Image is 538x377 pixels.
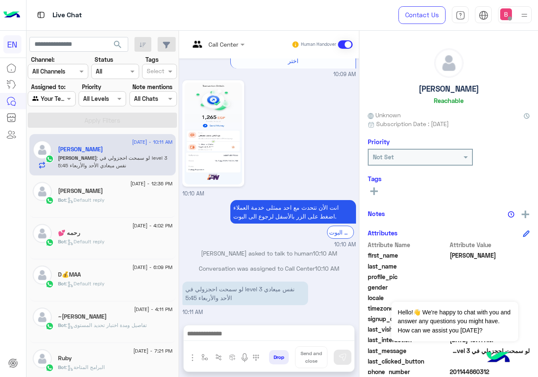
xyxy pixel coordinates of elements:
span: 10:10 AM [334,241,356,249]
img: WhatsApp [45,322,54,330]
span: Bot [58,364,66,370]
span: 10:10 AM [315,265,339,272]
span: 201144660312 [450,367,530,376]
img: defaultAdmin.png [33,224,52,243]
button: Drop [269,350,289,364]
h6: Priority [368,138,390,145]
span: عبدالناصر [450,251,530,260]
img: tab [36,10,46,20]
h5: D💰MAA [58,271,81,278]
span: signup_date [368,314,448,323]
button: create order [226,351,240,364]
img: Logo [3,6,20,24]
img: WhatsApp [45,238,54,247]
span: [DATE] - 7:21 PM [133,347,172,355]
h5: [PERSON_NAME] [419,84,479,94]
img: make a call [253,354,259,361]
img: defaultAdmin.png [33,308,52,327]
span: 10:10 AM [182,190,204,197]
span: [DATE] - 10:11 AM [132,138,172,146]
img: send message [338,353,347,361]
span: locale [368,293,448,302]
span: : البرامج المتاحة [66,364,105,370]
button: Trigger scenario [212,351,226,364]
span: [DATE] - 4:11 PM [134,306,172,313]
span: Attribute Name [368,240,448,249]
img: WhatsApp [45,364,54,372]
span: Bot [58,280,66,287]
img: profile [519,10,530,21]
span: last_clicked_button [368,357,448,366]
span: Unknown [368,111,401,119]
span: profile_pic [368,272,448,281]
span: [DATE] - 4:02 PM [132,222,172,229]
span: timezone [368,304,448,313]
p: 16/8/2025, 10:11 AM [182,282,308,305]
span: Bot [58,197,66,203]
span: Bot [58,238,66,245]
button: Send and close [295,346,327,368]
img: hulul-logo.png [483,343,513,373]
p: Conversation was assigned to Call Center [182,264,356,273]
label: Assigned to: [31,82,66,91]
img: select flow [201,354,208,361]
span: null [450,357,530,366]
span: last_name [368,262,448,271]
span: Subscription Date : [DATE] [376,119,449,128]
span: اختر [288,57,298,64]
span: [PERSON_NAME] [58,155,97,161]
span: : Default reply [66,280,105,287]
h5: رحمه 💕 [58,229,80,237]
img: defaultAdmin.png [33,140,52,159]
label: Status [95,55,113,64]
label: Note mentions [132,82,172,91]
p: 16/8/2025, 10:10 AM [230,200,356,224]
img: defaultAdmin.png [33,266,52,285]
img: send voice note [240,353,250,363]
a: tab [452,6,469,24]
img: tab [456,11,465,20]
img: defaultAdmin.png [33,182,52,201]
p: [PERSON_NAME] asked to talk to human [182,249,356,258]
img: userImage [500,8,512,20]
span: [DATE] - 12:36 PM [130,180,172,187]
div: EN [3,35,21,53]
span: Attribute Value [450,240,530,249]
span: : تفاصيل ومدة اختبار تحديد المستوى [66,322,147,328]
span: gender [368,283,448,292]
img: tab [479,11,488,20]
img: Trigger scenario [215,354,222,361]
span: : Default reply [66,238,105,245]
h5: ~JANA [58,313,107,320]
button: select flow [198,351,212,364]
label: Tags [145,55,158,64]
span: phone_number [368,367,448,376]
h6: Notes [368,210,385,217]
label: Channel: [31,55,55,64]
span: 10:09 AM [333,71,356,79]
img: defaultAdmin.png [435,49,463,77]
h5: Ruby [58,355,72,362]
span: لو سمحت احجزولي في level 3 نفس ميعادي الأحد والأربعاء 5:45 [450,346,530,355]
img: defaultAdmin.png [33,349,52,368]
span: first_name [368,251,448,260]
p: Live Chat [53,10,82,21]
div: الرجوع الى البوت [327,226,354,239]
span: last_interaction [368,335,448,344]
img: send attachment [187,353,198,363]
img: WhatsApp [45,196,54,205]
label: Priority [82,82,101,91]
span: 10:10 AM [313,250,337,257]
h6: Attributes [368,229,398,237]
span: search [113,40,123,50]
button: search [108,37,128,55]
small: Human Handover [301,41,336,48]
img: create order [229,354,236,361]
img: 2152863865204558.jpg [185,82,242,185]
a: Contact Us [398,6,446,24]
img: WhatsApp [45,155,54,163]
h6: Tags [368,175,530,182]
span: : Default reply [66,197,105,203]
h5: عبدالناصر [58,146,103,153]
span: [DATE] - 6:09 PM [132,264,172,271]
